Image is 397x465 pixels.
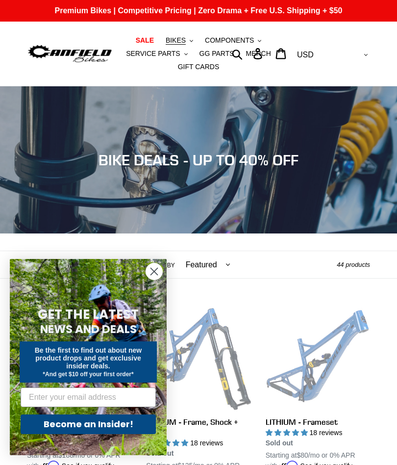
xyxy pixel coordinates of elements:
button: Close dialog [146,263,163,280]
span: BIKES [166,36,186,45]
span: SALE [136,36,154,45]
span: *And get $10 off your first order* [43,371,133,378]
span: GIFT CARDS [178,63,220,71]
span: 44 products [337,261,370,268]
button: BIKES [161,34,198,47]
a: GG PARTS [195,47,239,60]
a: SALE [131,34,159,47]
button: COMPONENTS [200,34,266,47]
button: Become an Insider! [21,414,156,434]
img: Canfield Bikes [27,43,113,65]
span: COMPONENTS [205,36,254,45]
span: GET THE LATEST [38,306,139,323]
input: Enter your email address [21,387,156,407]
span: Be the first to find out about new product drops and get exclusive insider deals. [35,346,142,370]
span: SERVICE PARTS [126,50,180,58]
span: BIKE DEALS - UP TO 40% OFF [99,151,298,169]
button: SERVICE PARTS [121,47,192,60]
a: GIFT CARDS [173,60,224,74]
span: NEWS AND DEALS [40,321,137,337]
span: GG PARTS [199,50,234,58]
